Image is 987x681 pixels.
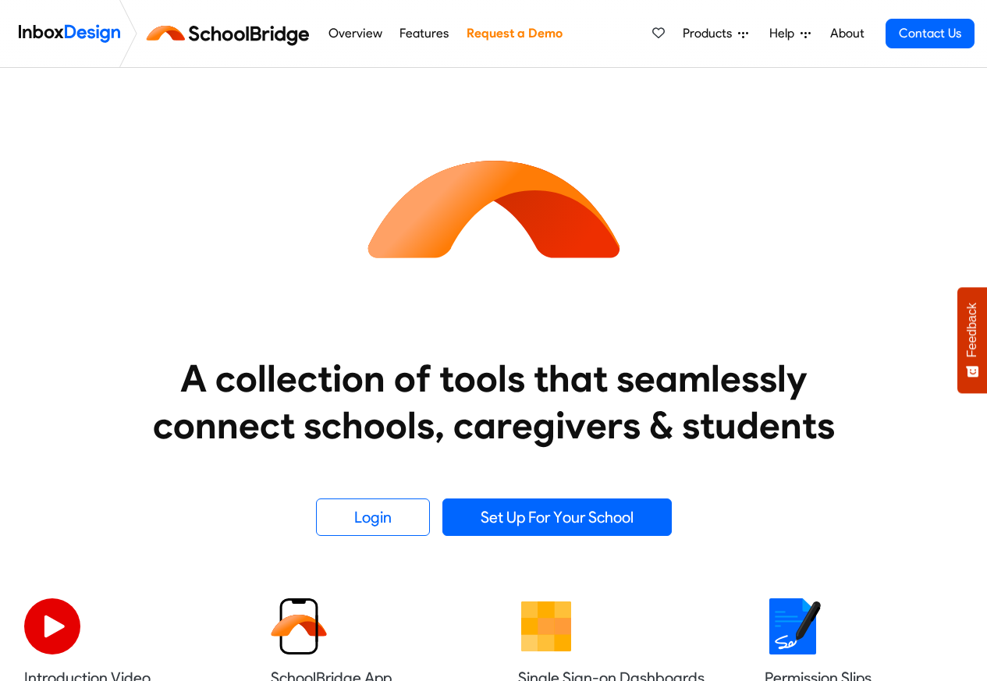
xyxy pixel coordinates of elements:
button: Feedback - Show survey [957,287,987,393]
a: Set Up For Your School [442,498,672,536]
a: Products [676,18,754,49]
span: Products [683,24,738,43]
a: Request a Demo [462,18,566,49]
span: Feedback [965,303,979,357]
a: Overview [324,18,386,49]
img: 2022_01_13_icon_sb_app.svg [271,598,327,654]
img: 2022_07_11_icon_video_playback.svg [24,598,80,654]
span: Help [769,24,801,43]
a: Contact Us [886,19,975,48]
a: About [825,18,868,49]
img: icon_schoolbridge.svg [353,68,634,349]
img: 2022_01_13_icon_grid.svg [518,598,574,654]
img: 2022_01_18_icon_signature.svg [765,598,821,654]
a: Help [763,18,817,49]
a: Login [316,498,430,536]
a: Features [396,18,453,49]
img: schoolbridge logo [144,15,319,52]
heading: A collection of tools that seamlessly connect schools, caregivers & students [123,355,865,449]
